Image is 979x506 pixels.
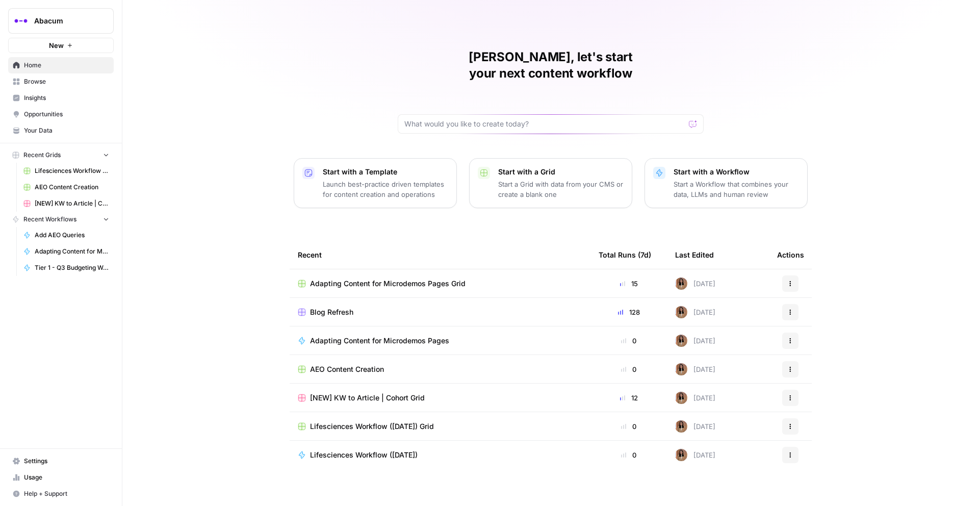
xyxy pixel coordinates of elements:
button: Start with a GridStart a Grid with data from your CMS or create a blank one [469,158,632,208]
img: jqqluxs4pyouhdpojww11bswqfcs [675,335,687,347]
a: Lifesciences Workflow ([DATE]) Grid [19,163,114,179]
a: Adapting Content for Microdemos Pages [19,243,114,260]
div: [DATE] [675,363,715,375]
a: Adapting Content for Microdemos Pages [298,336,582,346]
input: What would you like to create today? [404,119,685,129]
span: Lifesciences Workflow ([DATE]) Grid [310,421,434,432]
button: Workspace: Abacum [8,8,114,34]
p: Start a Grid with data from your CMS or create a blank one [498,179,624,199]
a: [NEW] KW to Article | Cohort Grid [19,195,114,212]
button: Start with a TemplateLaunch best-practice driven templates for content creation and operations [294,158,457,208]
img: jqqluxs4pyouhdpojww11bswqfcs [675,392,687,404]
div: Last Edited [675,241,714,269]
a: Opportunities [8,106,114,122]
img: Abacum Logo [12,12,30,30]
span: Usage [24,473,109,482]
span: Blog Refresh [310,307,353,317]
div: Recent [298,241,582,269]
a: Tier 1 - Q3 Budgeting Workflows [19,260,114,276]
a: Your Data [8,122,114,139]
div: [DATE] [675,449,715,461]
span: Your Data [24,126,109,135]
div: 0 [599,450,659,460]
span: AEO Content Creation [35,183,109,192]
span: Settings [24,457,109,466]
span: Adapting Content for Microdemos Pages [35,247,109,256]
img: jqqluxs4pyouhdpojww11bswqfcs [675,363,687,375]
span: Adapting Content for Microdemos Pages Grid [310,279,466,289]
a: Settings [8,453,114,469]
span: Tier 1 - Q3 Budgeting Workflows [35,263,109,272]
div: [DATE] [675,392,715,404]
a: Lifesciences Workflow ([DATE]) [298,450,582,460]
button: Help + Support [8,486,114,502]
span: Browse [24,77,109,86]
span: Help + Support [24,489,109,498]
img: jqqluxs4pyouhdpojww11bswqfcs [675,277,687,290]
a: Usage [8,469,114,486]
a: Lifesciences Workflow ([DATE]) Grid [298,421,582,432]
a: AEO Content Creation [19,179,114,195]
button: Recent Workflows [8,212,114,227]
span: Recent Workflows [23,215,76,224]
a: Add AEO Queries [19,227,114,243]
p: Start with a Grid [498,167,624,177]
span: Recent Grids [23,150,61,160]
p: Start with a Workflow [674,167,799,177]
p: Start with a Template [323,167,448,177]
a: Browse [8,73,114,90]
h1: [PERSON_NAME], let's start your next content workflow [398,49,704,82]
div: 15 [599,279,659,289]
p: Start a Workflow that combines your data, LLMs and human review [674,179,799,199]
a: Insights [8,90,114,106]
div: [DATE] [675,420,715,433]
img: jqqluxs4pyouhdpojww11bswqfcs [675,306,687,318]
span: Adapting Content for Microdemos Pages [310,336,449,346]
span: Add AEO Queries [35,231,109,240]
span: Home [24,61,109,70]
span: Lifesciences Workflow ([DATE]) Grid [35,166,109,175]
div: 0 [599,364,659,374]
button: Recent Grids [8,147,114,163]
span: Abacum [34,16,96,26]
div: 0 [599,336,659,346]
div: 12 [599,393,659,403]
div: 128 [599,307,659,317]
a: Home [8,57,114,73]
span: Insights [24,93,109,103]
span: [NEW] KW to Article | Cohort Grid [35,199,109,208]
img: jqqluxs4pyouhdpojww11bswqfcs [675,449,687,461]
div: [DATE] [675,335,715,347]
p: Launch best-practice driven templates for content creation and operations [323,179,448,199]
a: [NEW] KW to Article | Cohort Grid [298,393,582,403]
span: Opportunities [24,110,109,119]
div: Actions [777,241,804,269]
a: Blog Refresh [298,307,582,317]
button: Start with a WorkflowStart a Workflow that combines your data, LLMs and human review [645,158,808,208]
span: New [49,40,64,50]
span: Lifesciences Workflow ([DATE]) [310,450,418,460]
span: AEO Content Creation [310,364,384,374]
div: 0 [599,421,659,432]
div: [DATE] [675,277,715,290]
a: Adapting Content for Microdemos Pages Grid [298,279,582,289]
a: AEO Content Creation [298,364,582,374]
div: [DATE] [675,306,715,318]
span: [NEW] KW to Article | Cohort Grid [310,393,425,403]
div: Total Runs (7d) [599,241,651,269]
button: New [8,38,114,53]
img: jqqluxs4pyouhdpojww11bswqfcs [675,420,687,433]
